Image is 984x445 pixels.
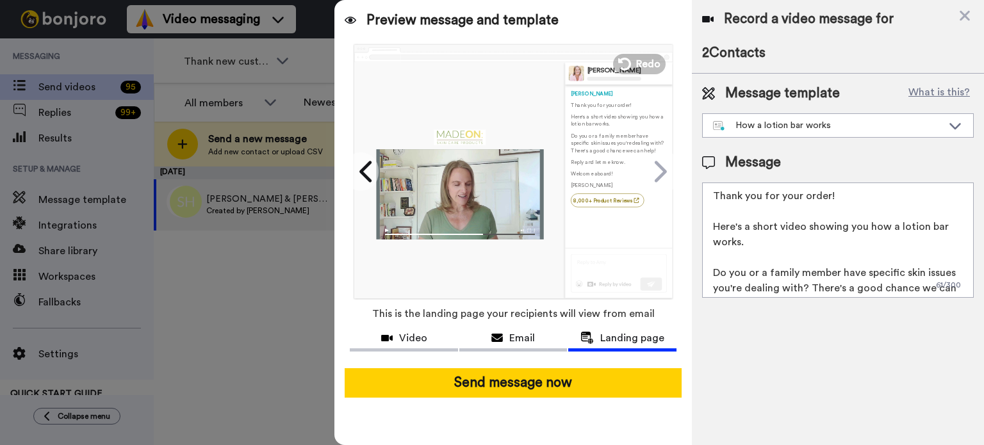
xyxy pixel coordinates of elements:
[33,33,141,44] div: Domain: [DOMAIN_NAME]
[905,84,974,103] button: What is this?
[509,330,535,346] span: Email
[570,182,666,189] p: [PERSON_NAME]
[570,158,666,165] p: Reply and let me know.
[570,90,666,97] div: [PERSON_NAME]
[702,182,974,298] textarea: Thank you for your order! Here's a short video showing you how a lotion bar works. Do you or a fa...
[35,74,45,85] img: tab_domain_overview_orange.svg
[713,121,725,131] img: nextgen-template.svg
[376,224,543,239] img: player-controls-full.svg
[20,33,31,44] img: website_grey.svg
[713,119,942,132] div: How a lotion bar works
[372,300,655,328] span: This is the landing page your recipients will view from email
[434,129,486,145] img: ec453d13-a6a3-432f-9ac0-3bcff4cb507c
[570,254,666,292] img: reply-preview.svg
[570,170,666,177] p: Welcome aboard!
[570,113,666,128] p: Here's a short video showing you how a lotion bar works.
[570,132,666,154] p: Do you or a family member have specific skin issues you're dealing with? There's a good chance we...
[127,74,138,85] img: tab_keywords_by_traffic_grey.svg
[142,76,216,84] div: Keywords by Traffic
[600,330,664,346] span: Landing page
[725,153,781,172] span: Message
[725,84,840,103] span: Message template
[49,76,115,84] div: Domain Overview
[570,101,666,108] p: Thank you for your order!
[570,193,644,207] a: 8,000+ Product Reviews
[345,368,682,398] button: Send message now
[399,330,427,346] span: Video
[20,20,31,31] img: logo_orange.svg
[36,20,63,31] div: v 4.0.25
